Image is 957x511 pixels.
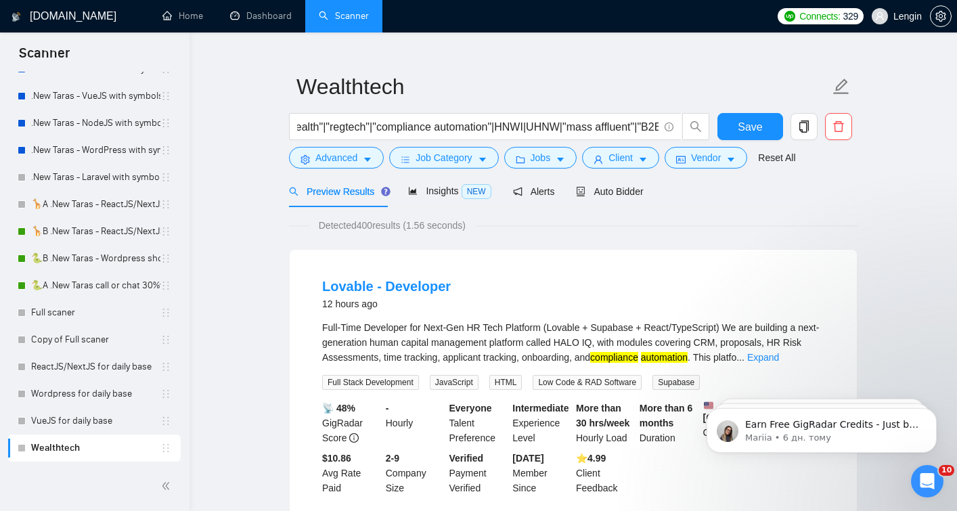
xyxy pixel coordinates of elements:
span: Full Stack Development [322,375,419,390]
li: Wealthtech [8,435,181,462]
a: .New Taras - VueJS with symbols [31,83,160,110]
span: 329 [843,9,858,24]
iframe: Intercom live chat [911,465,943,497]
a: Wordpress for daily base [31,380,160,407]
b: 2-9 [386,453,399,464]
span: holder [160,199,171,210]
div: GigRadar Score [319,401,383,445]
li: Full scaner [8,299,181,326]
span: JavaScript [430,375,478,390]
span: user [594,154,603,164]
div: Talent Preference [447,401,510,445]
b: $10.86 [322,453,351,464]
span: caret-down [363,154,372,164]
span: user [875,12,885,21]
iframe: Intercom notifications повідомлення [686,380,957,474]
mark: automation [641,352,688,363]
button: folderJobscaret-down [504,147,577,169]
span: Insights [408,185,491,196]
span: caret-down [478,154,487,164]
img: logo [12,6,21,28]
span: Job Category [416,150,472,165]
input: Scanner name... [296,70,830,104]
span: copy [791,120,817,133]
a: Reset All [758,150,795,165]
span: Detected 400 results (1.56 seconds) [309,218,475,233]
li: .New Taras - Laravel with symbols [8,164,181,191]
span: caret-down [638,154,648,164]
li: .New Taras - VueJS with symbols [8,83,181,110]
a: homeHome [162,10,203,22]
span: HTML [489,375,522,390]
span: Alerts [513,186,555,197]
b: [DATE] [512,453,543,464]
span: Auto Bidder [576,186,643,197]
a: 🐍B .New Taras - Wordpress short 23/04 [31,245,160,272]
input: Search Freelance Jobs... [297,118,659,135]
li: ReactJS/NextJS for daily base [8,353,181,380]
button: delete [825,113,852,140]
b: Intermediate [512,403,569,414]
mark: compliance [590,352,638,363]
span: Low Code & RAD Software [533,375,642,390]
span: search [289,187,298,196]
div: Avg Rate Paid [319,451,383,495]
a: Wealthtech [31,435,160,462]
li: .New Taras - WordPress with symbols [8,137,181,164]
span: caret-down [726,154,736,164]
b: More than 6 months [640,403,693,428]
span: holder [160,280,171,291]
span: Save [738,118,762,135]
a: Lovable - Developer [322,279,451,294]
span: holder [160,443,171,453]
b: Everyone [449,403,492,414]
span: setting [931,11,951,22]
a: Copy of Full scaner [31,326,160,353]
div: Hourly Load [573,401,637,445]
div: Company Size [383,451,447,495]
a: dashboardDashboard [230,10,292,22]
span: Scanner [8,43,81,72]
a: Full scaner [31,299,160,326]
span: setting [301,154,310,164]
li: Wordpress for daily base [8,380,181,407]
li: 🐍A .New Taras call or chat 30%view 0 reply 23/04 [8,272,181,299]
button: idcardVendorcaret-down [665,147,747,169]
span: info-circle [665,123,673,131]
button: userClientcaret-down [582,147,659,169]
span: Client [608,150,633,165]
li: 🦒B .New Taras - ReactJS/NextJS rel exp 23/04 [8,218,181,245]
span: Supabase [652,375,700,390]
span: edit [832,78,850,95]
a: 🦒B .New Taras - ReactJS/NextJS rel exp 23/04 [31,218,160,245]
li: 🐍B .New Taras - Wordpress short 23/04 [8,245,181,272]
button: copy [791,113,818,140]
div: Payment Verified [447,451,510,495]
div: Tooltip anchor [380,185,392,198]
a: VueJS for daily base [31,407,160,435]
span: Advanced [315,150,357,165]
span: holder [160,416,171,426]
span: search [683,120,709,133]
div: Duration [637,401,700,445]
b: Verified [449,453,484,464]
span: idcard [676,154,686,164]
span: Connects: [799,9,840,24]
span: holder [160,307,171,318]
span: bars [401,154,410,164]
div: Client Feedback [573,451,637,495]
div: Member Since [510,451,573,495]
button: settingAdvancedcaret-down [289,147,384,169]
span: holder [160,145,171,156]
span: robot [576,187,585,196]
button: search [682,113,709,140]
div: Hourly [383,401,447,445]
div: Experience Level [510,401,573,445]
span: delete [826,120,851,133]
a: .New Taras - Laravel with symbols [31,164,160,191]
a: searchScanner [319,10,369,22]
a: .New Taras - NodeJS with symbols [31,110,160,137]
